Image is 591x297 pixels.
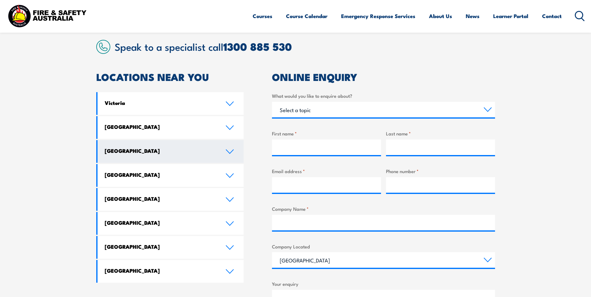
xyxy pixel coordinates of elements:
[493,8,528,24] a: Learner Portal
[466,8,479,24] a: News
[253,8,272,24] a: Courses
[341,8,415,24] a: Emergency Response Services
[272,167,381,175] label: Email address
[542,8,562,24] a: Contact
[272,205,495,212] label: Company Name
[105,243,216,250] h4: [GEOGRAPHIC_DATA]
[272,243,495,250] label: Company Located
[386,130,495,137] label: Last name
[105,123,216,130] h4: [GEOGRAPHIC_DATA]
[98,164,244,187] a: [GEOGRAPHIC_DATA]
[105,219,216,226] h4: [GEOGRAPHIC_DATA]
[272,280,495,287] label: Your enquiry
[105,99,216,106] h4: Victoria
[272,72,495,81] h2: ONLINE ENQUIRY
[105,171,216,178] h4: [GEOGRAPHIC_DATA]
[105,267,216,274] h4: [GEOGRAPHIC_DATA]
[98,212,244,235] a: [GEOGRAPHIC_DATA]
[223,38,292,54] a: 1300 885 530
[98,236,244,259] a: [GEOGRAPHIC_DATA]
[272,92,495,99] label: What would you like to enquire about?
[105,195,216,202] h4: [GEOGRAPHIC_DATA]
[429,8,452,24] a: About Us
[286,8,327,24] a: Course Calendar
[105,147,216,154] h4: [GEOGRAPHIC_DATA]
[98,140,244,163] a: [GEOGRAPHIC_DATA]
[386,167,495,175] label: Phone number
[272,130,381,137] label: First name
[115,41,495,52] h2: Speak to a specialist call
[98,188,244,211] a: [GEOGRAPHIC_DATA]
[96,72,244,81] h2: LOCATIONS NEAR YOU
[98,92,244,115] a: Victoria
[98,116,244,139] a: [GEOGRAPHIC_DATA]
[98,260,244,283] a: [GEOGRAPHIC_DATA]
